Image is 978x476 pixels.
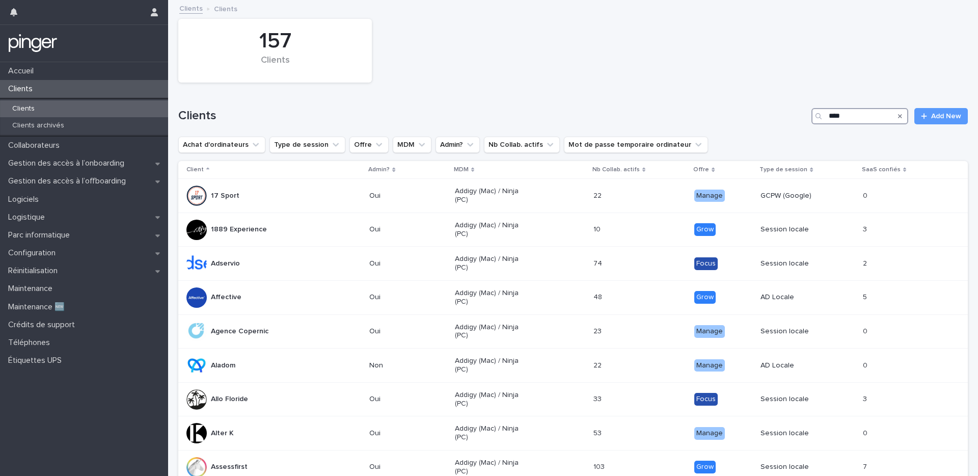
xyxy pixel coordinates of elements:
[369,429,442,438] p: Oui
[179,2,203,14] a: Clients
[694,190,725,202] div: Manage
[694,427,725,440] div: Manage
[455,187,528,204] p: Addigy (Mac) / Ninja (PC)
[178,137,265,153] button: Achat d'ordinateurs
[931,113,961,120] span: Add New
[186,164,204,175] p: Client
[178,349,968,383] tr: AladomNonAddigy (Mac) / Ninja (PC)2222 ManageAD Locale00
[694,257,718,270] div: Focus
[4,84,41,94] p: Clients
[592,164,640,175] p: Nb Collab. actifs
[694,359,725,372] div: Manage
[863,359,870,370] p: 0
[4,158,132,168] p: Gestion des accès à l’onboarding
[593,257,604,268] p: 74
[211,192,239,200] p: 17 Sport
[694,461,716,473] div: Grow
[863,190,870,200] p: 0
[4,213,53,222] p: Logistique
[369,361,442,370] p: Non
[4,141,68,150] p: Collaborateurs
[760,293,833,302] p: AD Locale
[178,109,807,123] h1: Clients
[760,192,833,200] p: GCPW (Google)
[214,3,237,14] p: Clients
[269,137,345,153] button: Type de session
[211,259,240,268] p: Adservio
[455,459,528,476] p: Addigy (Mac) / Ninja (PC)
[760,225,833,234] p: Session locale
[369,395,442,404] p: Oui
[863,325,870,336] p: 0
[914,108,968,124] a: Add New
[4,248,64,258] p: Configuration
[4,230,78,240] p: Parc informatique
[211,463,248,471] p: Assessfirst
[694,393,718,406] div: Focus
[694,291,716,304] div: Grow
[593,291,604,302] p: 48
[863,291,869,302] p: 5
[178,382,968,416] tr: Allo FlorideOuiAddigy (Mac) / Ninja (PC)3333 FocusSession locale33
[455,323,528,340] p: Addigy (Mac) / Ninja (PC)
[178,213,968,247] tr: 1889 ExperienceOuiAddigy (Mac) / Ninja (PC)1010 GrowSession locale33
[4,284,61,294] p: Maintenance
[393,137,431,153] button: MDM
[760,259,833,268] p: Session locale
[760,463,833,471] p: Session locale
[178,280,968,314] tr: AffectiveOuiAddigy (Mac) / Ninja (PC)4848 GrowAD Locale55
[4,266,66,276] p: Réinitialisation
[593,223,603,234] p: 10
[760,429,833,438] p: Session locale
[211,395,248,404] p: Allo Floride
[811,108,908,124] div: Search
[455,255,528,272] p: Addigy (Mac) / Ninja (PC)
[693,164,709,175] p: Offre
[178,314,968,349] tr: Agence CopernicOuiAddigy (Mac) / Ninja (PC)2323 ManageSession locale00
[4,121,72,130] p: Clients archivés
[759,164,807,175] p: Type de session
[694,223,716,236] div: Grow
[211,293,241,302] p: Affective
[593,461,607,471] p: 103
[211,225,267,234] p: 1889 Experience
[455,391,528,408] p: Addigy (Mac) / Ninja (PC)
[863,461,869,471] p: 7
[369,225,442,234] p: Oui
[760,361,833,370] p: AD Locale
[863,257,869,268] p: 2
[564,137,708,153] button: Mot de passe temporaire ordinateur
[4,356,70,365] p: Étiquettes UPS
[4,176,134,186] p: Gestion des accès à l’offboarding
[369,293,442,302] p: Oui
[368,164,390,175] p: Admin?
[484,137,560,153] button: Nb Collab. actifs
[211,327,268,336] p: Agence Copernic
[8,33,58,54] img: mTgBEunGTSyRkCgitkcU
[178,179,968,213] tr: 17 SportOuiAddigy (Mac) / Ninja (PC)2222 ManageGCPW (Google)00
[196,29,355,54] div: 157
[369,259,442,268] p: Oui
[4,320,83,330] p: Crédits de support
[369,327,442,336] p: Oui
[4,195,47,204] p: Logiciels
[593,359,604,370] p: 22
[862,164,901,175] p: SaaS confiés
[436,137,480,153] button: Admin?
[863,393,869,404] p: 3
[593,190,604,200] p: 22
[694,325,725,338] div: Manage
[863,223,869,234] p: 3
[211,361,235,370] p: Aladom
[196,55,355,76] div: Clients
[593,427,604,438] p: 53
[4,104,43,113] p: Clients
[454,164,469,175] p: MDM
[455,425,528,442] p: Addigy (Mac) / Ninja (PC)
[760,327,833,336] p: Session locale
[863,427,870,438] p: 0
[4,338,58,348] p: Téléphones
[178,247,968,281] tr: AdservioOuiAddigy (Mac) / Ninja (PC)7474 FocusSession locale22
[178,416,968,451] tr: Alter KOuiAddigy (Mac) / Ninja (PC)5353 ManageSession locale00
[4,66,42,76] p: Accueil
